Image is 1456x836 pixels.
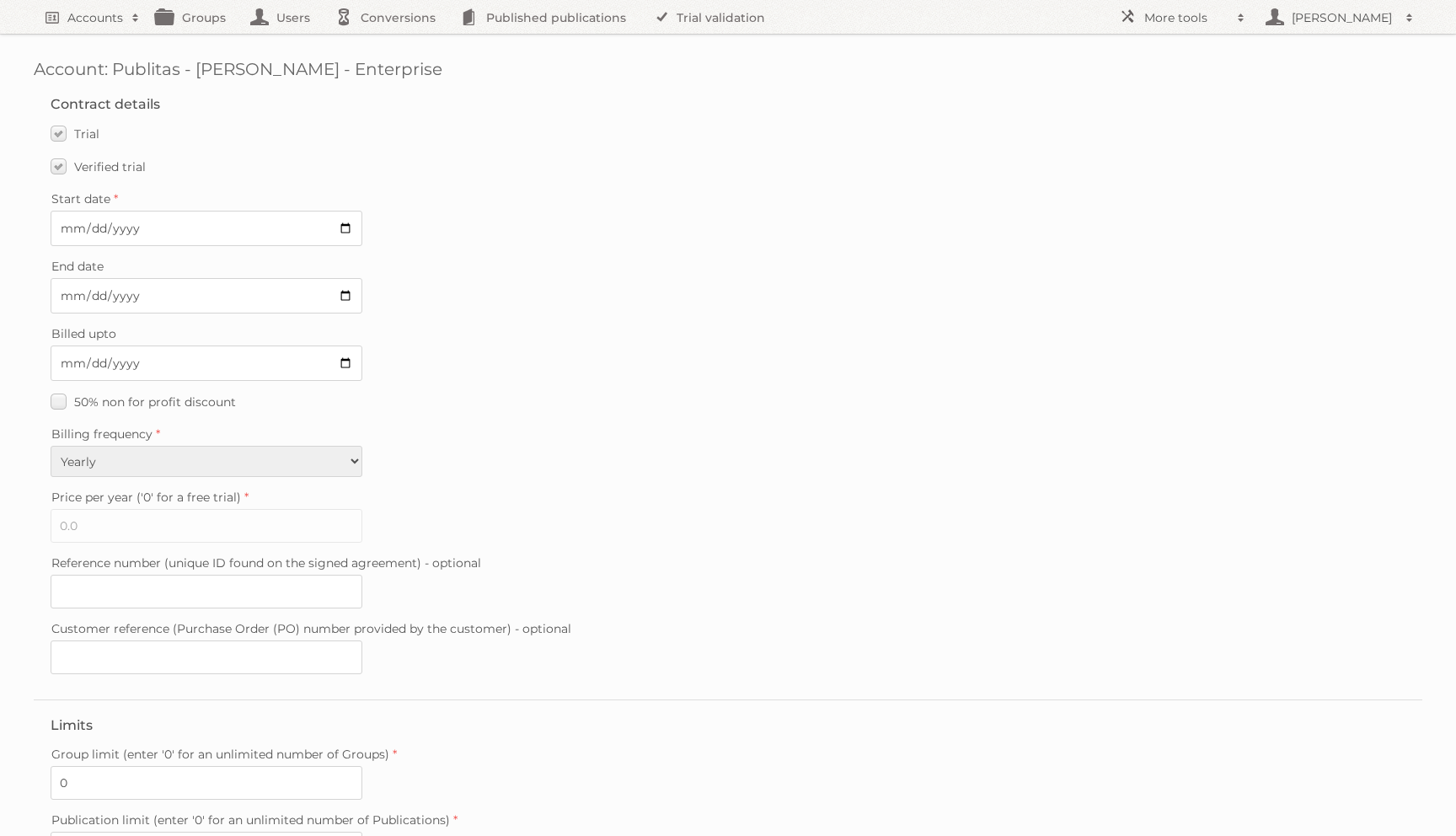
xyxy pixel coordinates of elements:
span: Verified trial [74,159,146,174]
h2: [PERSON_NAME] [1287,9,1397,26]
span: 50% non for profit discount [74,394,236,410]
span: Trial [74,126,99,142]
span: Reference number (unique ID found on the signed agreement) - optional [51,555,481,571]
span: Group limit (enter '0' for an unlimited number of Groups) [51,747,389,762]
h1: Account: Publitas - [PERSON_NAME] - Enterprise [34,59,1422,79]
span: Start date [51,191,110,206]
span: Billing frequency [51,426,153,442]
span: Price per year ('0' for a free trial) [51,490,241,505]
span: Customer reference (Purchase Order (PO) number provided by the customer) - optional [51,621,571,636]
span: Publication limit (enter '0' for an unlimited number of Publications) [51,812,450,828]
span: Billed upto [51,326,116,341]
h2: More tools [1144,9,1228,26]
legend: Limits [51,717,93,733]
h2: Accounts [67,9,123,26]
legend: Contract details [51,96,160,112]
span: End date [51,259,104,274]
